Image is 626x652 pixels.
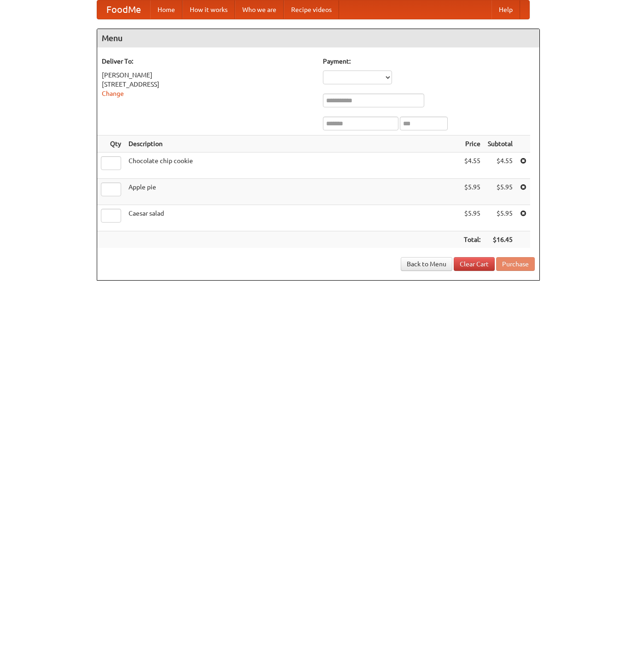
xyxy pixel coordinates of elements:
[284,0,339,19] a: Recipe videos
[484,231,516,248] th: $16.45
[125,153,460,179] td: Chocolate chip cookie
[150,0,182,19] a: Home
[102,90,124,97] a: Change
[484,179,516,205] td: $5.95
[102,70,314,80] div: [PERSON_NAME]
[125,179,460,205] td: Apple pie
[484,135,516,153] th: Subtotal
[323,57,535,66] h5: Payment:
[484,205,516,231] td: $5.95
[460,179,484,205] td: $5.95
[491,0,520,19] a: Help
[182,0,235,19] a: How it works
[97,29,539,47] h4: Menu
[97,135,125,153] th: Qty
[484,153,516,179] td: $4.55
[460,153,484,179] td: $4.55
[460,231,484,248] th: Total:
[125,135,460,153] th: Description
[496,257,535,271] button: Purchase
[460,135,484,153] th: Price
[454,257,495,271] a: Clear Cart
[97,0,150,19] a: FoodMe
[460,205,484,231] td: $5.95
[401,257,452,271] a: Back to Menu
[125,205,460,231] td: Caesar salad
[235,0,284,19] a: Who we are
[102,57,314,66] h5: Deliver To:
[102,80,314,89] div: [STREET_ADDRESS]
